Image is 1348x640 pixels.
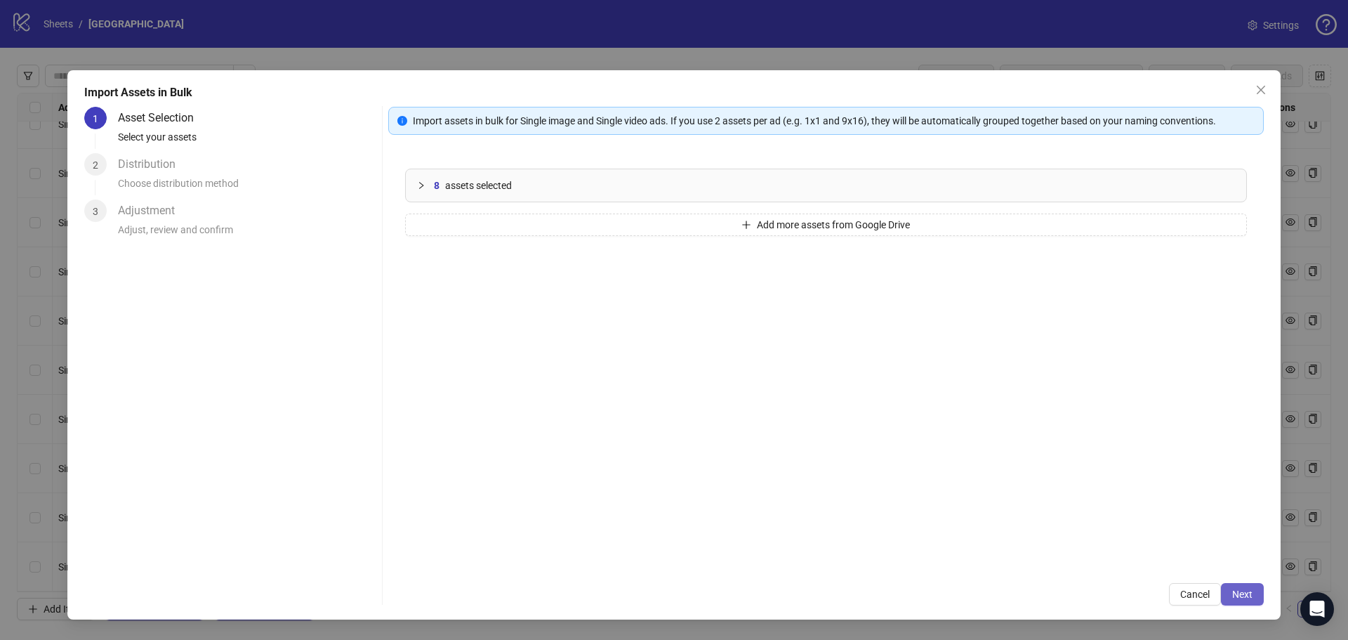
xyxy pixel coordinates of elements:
div: Select your assets [118,129,376,153]
div: Distribution [118,153,187,176]
div: Open Intercom Messenger [1300,592,1334,626]
span: Cancel [1180,589,1210,600]
button: Cancel [1169,583,1221,606]
span: Next [1232,589,1253,600]
span: 3 [93,206,98,217]
div: Import assets in bulk for Single image and Single video ads. If you use 2 assets per ad (e.g. 1x1... [413,113,1255,129]
span: assets selected [445,178,512,193]
div: Adjustment [118,200,186,222]
div: Choose distribution method [118,176,376,200]
span: plus [741,220,751,230]
div: 8assets selected [406,169,1246,202]
span: close [1255,84,1267,96]
div: Asset Selection [118,107,205,129]
span: Add more assets from Google Drive [757,219,910,230]
span: 8 [434,178,440,193]
div: Adjust, review and confirm [118,222,376,246]
span: info-circle [397,116,407,126]
span: collapsed [417,181,425,190]
button: Next [1221,583,1264,606]
div: Import Assets in Bulk [84,84,1264,101]
span: 2 [93,159,98,171]
button: Add more assets from Google Drive [405,214,1247,236]
button: Close [1250,79,1272,101]
span: 1 [93,113,98,124]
